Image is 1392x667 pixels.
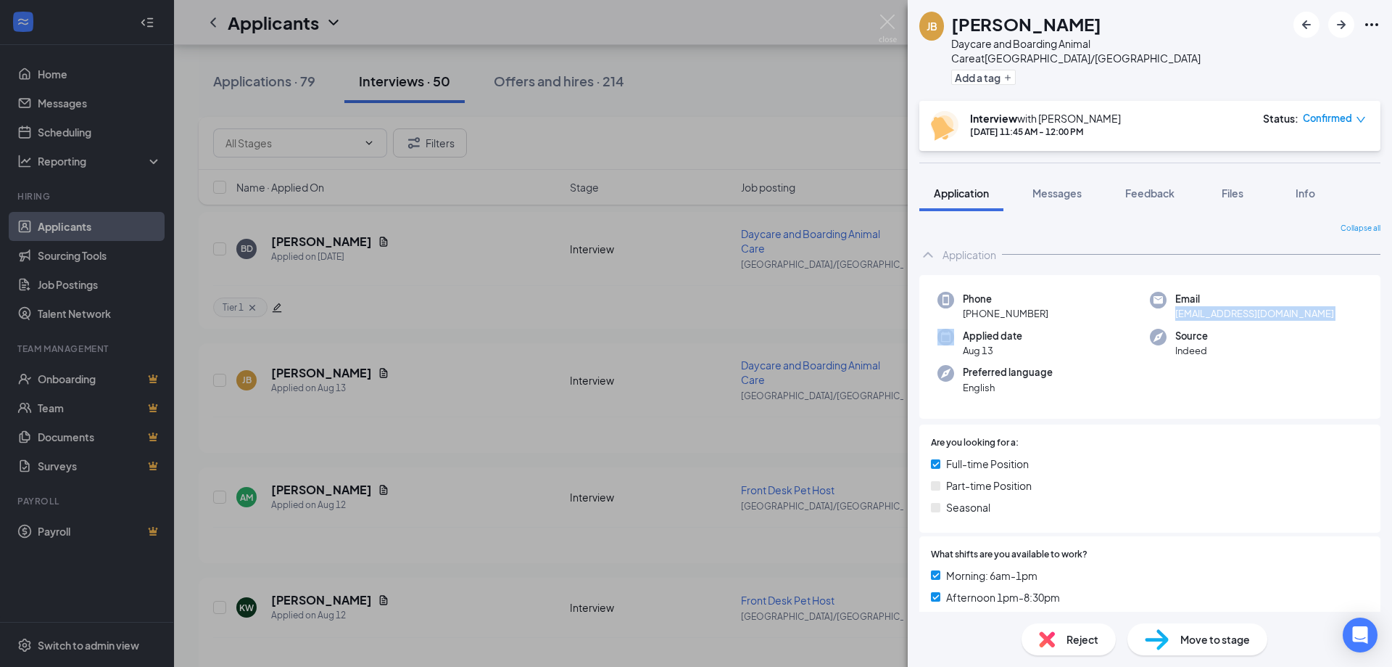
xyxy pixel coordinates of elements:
[1175,343,1208,358] span: Indeed
[1032,187,1082,200] span: Messages
[951,12,1101,36] h1: [PERSON_NAME]
[946,478,1032,494] span: Part-time Position
[1263,111,1298,126] div: Status :
[25,67,207,125] p: Phishing is getting sophisticated, with red flags less apparent. Any email that is suspicious, SP...
[970,126,1121,138] div: [DATE] 11:45 AM - 12:00 PM
[1298,16,1315,33] svg: ArrowLeftNew
[1328,12,1354,38] button: ArrowRight
[1003,73,1012,82] svg: Plus
[963,380,1053,395] span: English
[1175,329,1208,343] span: Source
[1363,16,1380,33] svg: Ellipses
[1293,12,1319,38] button: ArrowLeftNew
[1175,292,1334,306] span: Email
[963,343,1022,358] span: Aug 13
[10,10,25,25] img: 1755887412032553598.png
[12,328,220,377] div: It looks like nobody's here, so I'm closing this conversation.
[1,1,30,30] img: 1755887412032553598.png
[1222,187,1243,200] span: Files
[963,329,1022,343] span: Applied date
[963,306,1048,321] span: [PHONE_NUMBER]
[970,112,1017,125] b: Interview
[963,292,1048,306] span: Phone
[931,548,1087,562] span: What shifts are you available to work?
[946,456,1029,472] span: Full-time Position
[30,10,141,25] div: NVA CyberSecurity
[951,36,1286,65] div: Daycare and Boarding Animal Care at [GEOGRAPHIC_DATA]/[GEOGRAPHIC_DATA]
[942,247,996,262] div: Application
[931,436,1019,450] span: Are you looking for a:
[951,70,1016,85] button: PlusAdd a tag
[946,568,1037,584] span: Morning: 6am-1pm
[934,187,989,200] span: Application
[963,365,1053,380] span: Preferred language
[946,589,1060,605] span: Afternoon 1pm-8:30pm
[1296,187,1315,200] span: Info
[1180,631,1250,647] span: Move to stage
[1175,306,1334,321] span: [EMAIL_ADDRESS][DOMAIN_NAME]
[946,499,990,515] span: Seasonal
[1303,111,1352,126] span: Confirmed
[1343,618,1377,652] div: Open Intercom Messenger
[1333,16,1350,33] svg: ArrowRight
[919,246,937,263] svg: ChevronUp
[927,19,937,33] div: JB
[1356,115,1366,125] span: down
[36,102,89,113] strong: REPORTED
[1341,223,1380,234] span: Collapse all
[970,111,1121,126] div: with [PERSON_NAME]
[25,173,207,232] p: Please watch this 2-minute video to review the warning signs from the recent phishing email so th...
[1066,631,1098,647] span: Reject
[1125,187,1174,200] span: Feedback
